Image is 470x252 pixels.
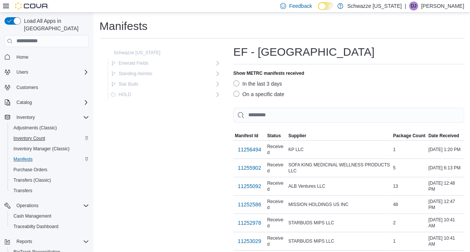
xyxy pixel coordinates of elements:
span: Standing Akimbo [119,71,152,77]
span: Received [267,235,285,247]
span: Inventory [16,114,35,120]
button: Reports [1,236,92,247]
button: Reports [13,237,35,246]
span: Load All Apps in [GEOGRAPHIC_DATA] [21,17,89,32]
span: Adjustments (Classic) [13,125,57,131]
a: Traceabilty Dashboard [10,222,61,231]
button: Transfers [7,185,92,196]
button: 11252978 [235,215,264,230]
span: Received [267,162,285,174]
span: 1 [393,238,396,244]
input: Dark Mode [318,2,334,10]
span: Catalog [13,98,89,107]
span: Cash Management [10,212,89,221]
span: ALB Ventures LLC [288,183,325,189]
span: SOFA KING MEDICINAL WELLNESS PRODUCTS LLC [288,162,390,174]
a: Home [13,53,31,62]
span: 11256494 [238,146,261,153]
span: 13 [393,183,398,189]
span: Reports [13,237,89,246]
a: Transfers [10,186,35,195]
button: Operations [1,200,92,211]
button: Catalog [1,97,92,108]
button: Home [1,52,92,62]
span: 5 [393,165,396,171]
span: Schwazze [US_STATE] [114,50,160,56]
span: Customers [13,83,89,92]
span: 2 [393,220,396,226]
span: HOLD [119,92,131,98]
button: Users [1,67,92,77]
span: Status [267,133,281,139]
span: Inventory Count [13,135,45,141]
a: Purchase Orders [10,165,50,174]
label: Show METRC manifests received [233,70,304,76]
span: KP LLC [288,147,304,153]
span: 1 [393,147,396,153]
span: Transfers [10,186,89,195]
span: Users [13,68,89,77]
div: [DATE] 10:41 AM [427,215,464,230]
span: 11253029 [238,237,261,245]
span: Manifest Id [235,133,258,139]
button: Adjustments (Classic) [7,123,92,133]
h1: EF - [GEOGRAPHIC_DATA] [233,44,374,59]
span: Inventory Count [10,134,89,143]
span: Inventory Manager (Classic) [10,144,89,153]
span: Supplier [288,133,306,139]
span: Adjustments (Classic) [10,123,89,132]
span: Operations [13,201,89,210]
span: Users [16,69,28,75]
span: STARBUDS MIPS LLC [288,220,334,226]
div: [DATE] 10:41 AM [427,234,464,249]
button: Inventory [13,113,38,122]
span: Purchase Orders [13,167,47,173]
span: Manifests [13,156,33,162]
div: Dawn Johnston [409,1,418,10]
span: 48 [393,202,398,208]
label: On a specific date [233,90,284,99]
button: Purchase Orders [7,165,92,175]
a: Customers [13,83,41,92]
span: Received [267,144,285,156]
span: Operations [16,203,39,209]
button: Catalog [13,98,35,107]
button: 11252586 [235,197,264,212]
span: MISSION HOLDINGS US INC [288,202,348,208]
p: | [405,1,406,10]
span: Star Buds [119,81,138,87]
span: Catalog [16,99,32,105]
button: Standing Akimbo [108,69,155,78]
span: Transfers (Classic) [13,177,51,183]
a: Adjustments (Classic) [10,123,60,132]
span: Inventory [13,113,89,122]
a: Transfers (Classic) [10,176,54,185]
div: [DATE] 12:47 PM [427,197,464,212]
button: 11253029 [235,234,264,249]
span: Reports [16,239,32,245]
span: Date Received [428,133,459,139]
span: Inventory Manager (Classic) [13,146,70,152]
a: Inventory Count [10,134,48,143]
span: DJ [411,1,417,10]
span: Emerald Fields [119,60,148,66]
span: Purchase Orders [10,165,89,174]
button: Schwazze [US_STATE] [103,48,163,57]
div: [DATE] 1:20 PM [427,145,464,154]
span: Received [267,217,285,229]
button: Operations [13,201,42,210]
span: Traceabilty Dashboard [13,224,58,230]
span: Home [13,52,89,62]
span: Package Count [393,133,426,139]
span: Traceabilty Dashboard [10,222,89,231]
a: Inventory Manager (Classic) [10,144,73,153]
a: Manifests [10,155,36,164]
button: Inventory Manager (Classic) [7,144,92,154]
span: Home [16,54,28,60]
img: Cova [15,2,49,10]
span: Manifests [10,155,89,164]
p: Schwazze [US_STATE] [347,1,402,10]
button: Inventory Count [7,133,92,144]
label: In the last 3 days [233,79,282,88]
